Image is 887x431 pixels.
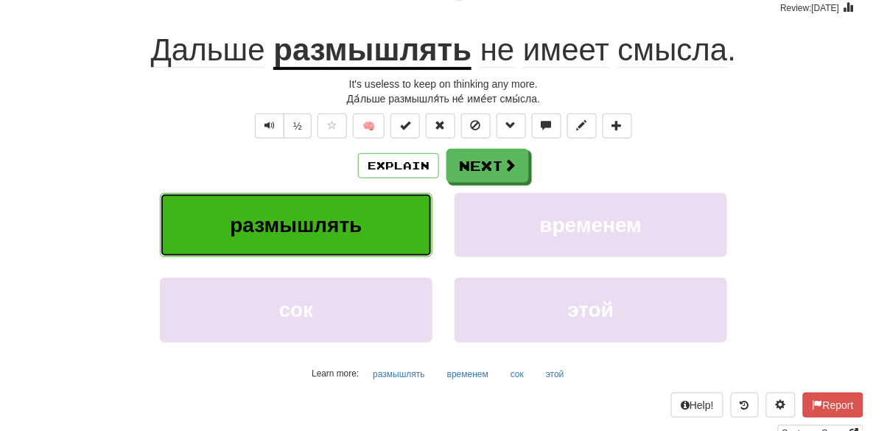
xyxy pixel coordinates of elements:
[618,32,728,68] span: смысла
[365,363,432,385] button: размышлять
[151,32,265,68] span: Дальше
[480,32,515,68] span: не
[255,113,284,139] button: Play sentence audio (ctl+space)
[24,91,863,106] div: Да́льше размышля́ть не́ име́ет смы́сла.
[781,3,840,13] small: Review: [DATE]
[523,32,609,68] span: имеет
[160,278,432,342] button: сок
[471,32,736,68] span: .
[446,149,529,183] button: Next
[567,113,597,139] button: Edit sentence (alt+d)
[252,113,312,139] div: Text-to-speech controls
[538,363,572,385] button: этой
[497,113,526,139] button: Grammar (alt+g)
[532,113,561,139] button: Discuss sentence (alt+u)
[358,153,439,178] button: Explain
[284,113,312,139] button: ½
[461,113,491,139] button: Ignore sentence (alt+i)
[426,113,455,139] button: Reset to 0% Mastered (alt+r)
[353,113,385,139] button: 🧠
[312,368,359,379] small: Learn more:
[230,214,362,236] span: размышлять
[603,113,632,139] button: Add to collection (alt+a)
[502,363,532,385] button: сок
[279,298,314,321] span: сок
[671,393,723,418] button: Help!
[390,113,420,139] button: Set this sentence to 100% Mastered (alt+m)
[439,363,497,385] button: временем
[160,193,432,257] button: размышлять
[455,278,727,342] button: этой
[24,77,863,91] div: It's useless to keep on thinking any more.
[731,393,759,418] button: Round history (alt+y)
[540,214,642,236] span: временем
[318,113,347,139] button: Favorite sentence (alt+f)
[568,298,614,321] span: этой
[803,393,863,418] button: Report
[273,32,471,70] u: размышлять
[455,193,727,257] button: временем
